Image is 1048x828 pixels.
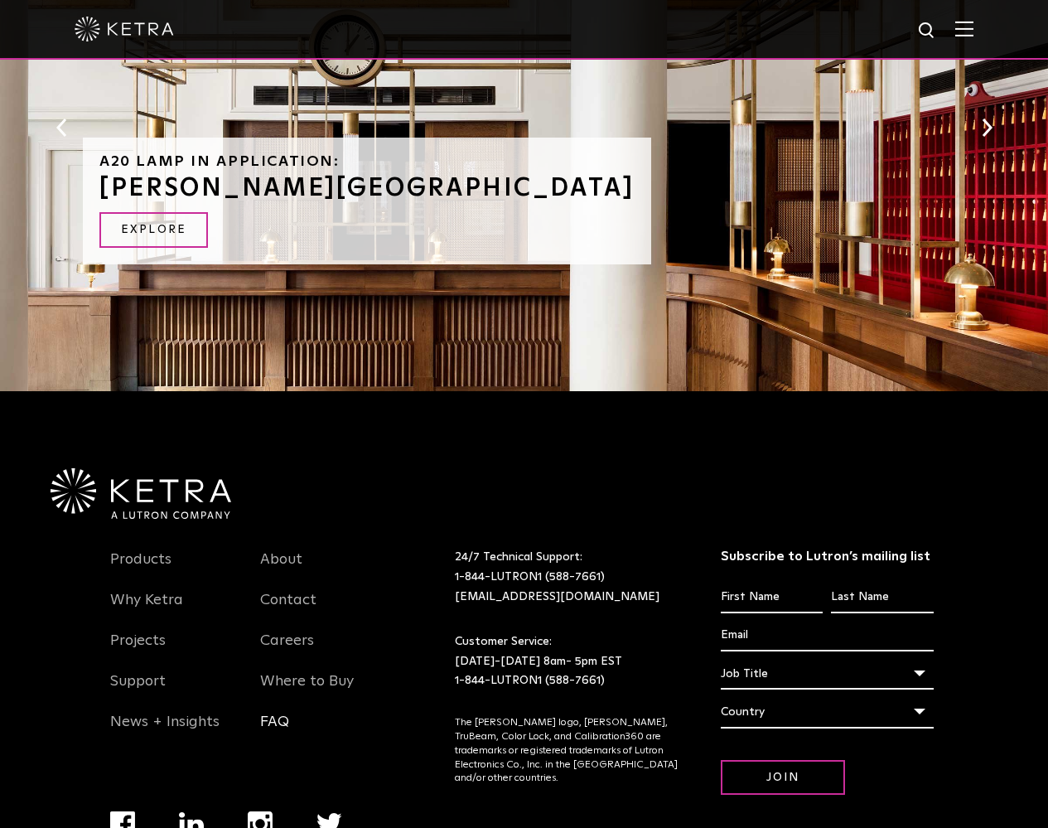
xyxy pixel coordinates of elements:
[721,696,934,728] div: Country
[955,21,973,36] img: Hamburger%20Nav.svg
[721,582,823,613] input: First Name
[721,760,845,796] input: Join
[260,550,302,588] a: About
[455,675,605,686] a: 1-844-LUTRON1 (588-7661)
[99,176,635,201] h3: [PERSON_NAME][GEOGRAPHIC_DATA]
[75,17,174,41] img: ketra-logo-2019-white
[455,571,605,583] a: 1-844-LUTRON1 (588-7661)
[917,21,938,41] img: search icon
[831,582,933,613] input: Last Name
[99,154,635,169] h6: A20 Lamp in Application:
[53,117,70,138] button: Previous
[110,713,220,751] a: News + Insights
[455,591,659,603] a: [EMAIL_ADDRESS][DOMAIN_NAME]
[455,632,679,691] p: Customer Service: [DATE]-[DATE] 8am- 5pm EST
[455,716,679,786] p: The [PERSON_NAME] logo, [PERSON_NAME], TruBeam, Color Lock, and Calibration360 are trademarks or ...
[260,632,314,670] a: Careers
[978,117,995,138] button: Next
[260,713,289,751] a: FAQ
[99,212,208,248] a: Explore
[260,591,316,629] a: Contact
[455,548,679,607] p: 24/7 Technical Support:
[721,620,934,651] input: Email
[260,548,386,751] div: Navigation Menu
[110,632,166,670] a: Projects
[110,548,236,751] div: Navigation Menu
[110,591,183,629] a: Why Ketra
[721,658,934,690] div: Job Title
[110,550,171,588] a: Products
[110,672,166,710] a: Support
[51,468,231,520] img: Ketra-aLutronCo_White_RGB
[260,672,354,710] a: Where to Buy
[721,548,934,565] h3: Subscribe to Lutron’s mailing list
